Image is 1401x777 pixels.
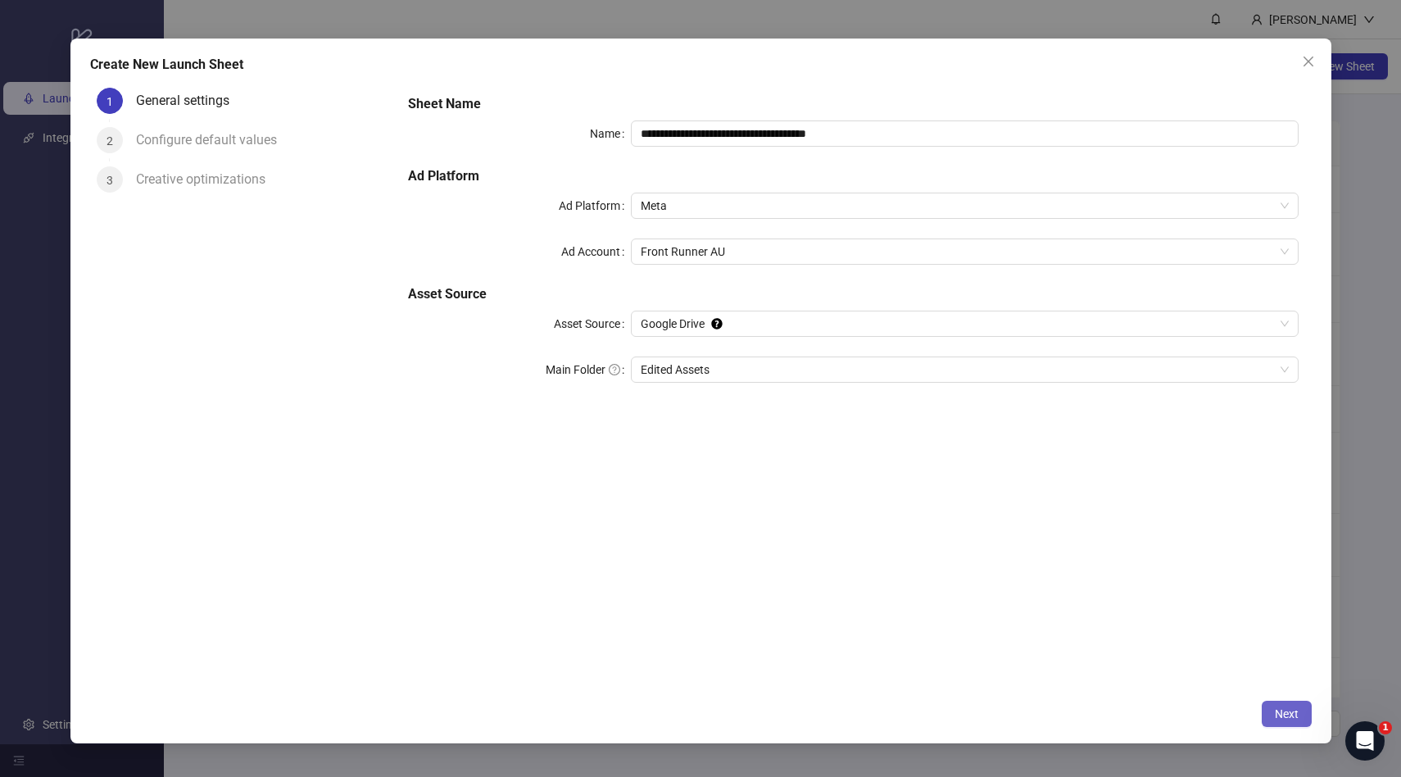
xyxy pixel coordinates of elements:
[559,193,631,219] label: Ad Platform
[641,193,1289,218] span: Meta
[554,311,631,337] label: Asset Source
[561,239,631,265] label: Ad Account
[1295,48,1322,75] button: Close
[546,357,631,383] label: Main Folder
[1345,721,1385,761] iframe: Intercom live chat
[136,166,279,193] div: Creative optimizations
[136,88,243,114] div: General settings
[107,95,113,108] span: 1
[1302,55,1315,68] span: close
[641,239,1289,264] span: Front Runner AU
[107,134,113,148] span: 2
[641,357,1289,382] span: Edited Assets
[408,94,1298,114] h5: Sheet Name
[107,174,113,187] span: 3
[1262,701,1312,727] button: Next
[408,284,1298,304] h5: Asset Source
[408,166,1298,186] h5: Ad Platform
[1275,707,1299,720] span: Next
[1379,721,1392,734] span: 1
[90,55,1312,75] div: Create New Launch Sheet
[631,120,1299,147] input: Name
[136,127,290,153] div: Configure default values
[710,316,724,331] div: Tooltip anchor
[641,311,1289,336] span: Google Drive
[609,364,620,375] span: question-circle
[590,120,631,147] label: Name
